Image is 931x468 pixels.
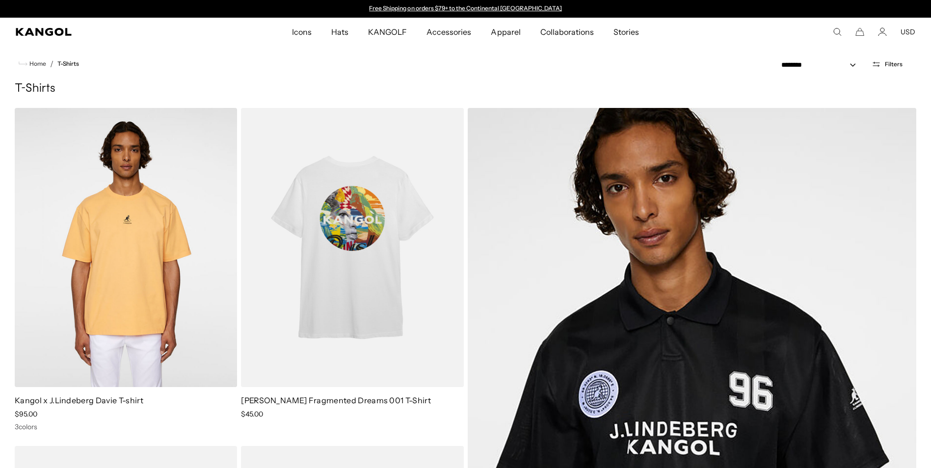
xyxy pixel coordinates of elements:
span: Collaborations [540,18,594,46]
a: Kangol [16,28,193,36]
h1: T-Shirts [15,81,916,96]
a: Icons [282,18,321,46]
span: Icons [292,18,312,46]
div: 1 of 2 [365,5,567,13]
img: Tristan Eaton Fragmented Dreams 001 T-Shirt [241,108,463,387]
a: Home [19,59,46,68]
span: Hats [331,18,348,46]
span: Home [27,60,46,67]
button: Cart [855,27,864,36]
a: Free Shipping on orders $79+ to the Continental [GEOGRAPHIC_DATA] [369,4,562,12]
select: Sort by: Featured [777,60,866,70]
span: Apparel [491,18,520,46]
a: Collaborations [531,18,604,46]
li: / [46,58,53,70]
span: KANGOLF [368,18,407,46]
summary: Search here [833,27,842,36]
img: Kangol x J.Lindeberg Davie T-shirt [15,108,237,387]
span: $95.00 [15,410,37,418]
span: Accessories [426,18,471,46]
span: $45.00 [241,410,263,418]
span: Stories [613,18,639,46]
div: Announcement [365,5,567,13]
a: T-Shirts [57,60,79,67]
a: Apparel [481,18,530,46]
a: KANGOLF [358,18,417,46]
div: 3 colors [15,422,237,431]
a: Account [878,27,887,36]
slideshow-component: Announcement bar [365,5,567,13]
span: Filters [885,61,903,68]
a: Stories [604,18,649,46]
button: Open filters [866,60,908,69]
a: [PERSON_NAME] Fragmented Dreams 001 T-Shirt [241,395,431,405]
a: Accessories [417,18,481,46]
button: USD [901,27,915,36]
a: Hats [321,18,358,46]
a: Kangol x J.Lindeberg Davie T-shirt [15,395,143,405]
